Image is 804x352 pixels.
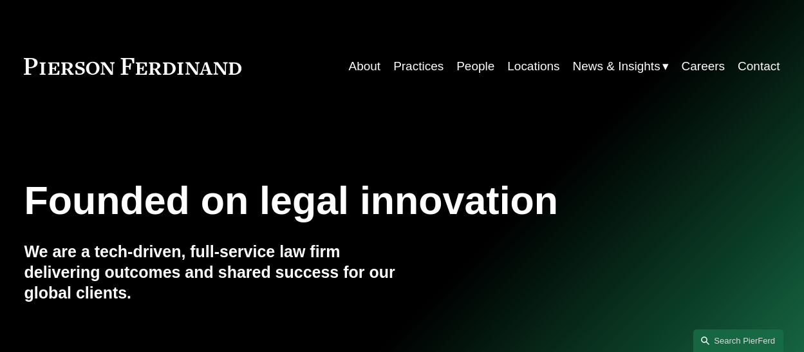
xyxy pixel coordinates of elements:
[507,54,559,79] a: Locations
[693,329,783,352] a: Search this site
[24,242,402,303] h4: We are a tech-driven, full-service law firm delivering outcomes and shared success for our global...
[738,54,780,79] a: Contact
[456,54,494,79] a: People
[573,54,669,79] a: folder dropdown
[573,55,660,77] span: News & Insights
[393,54,444,79] a: Practices
[349,54,381,79] a: About
[682,54,725,79] a: Careers
[24,179,653,224] h1: Founded on legal innovation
